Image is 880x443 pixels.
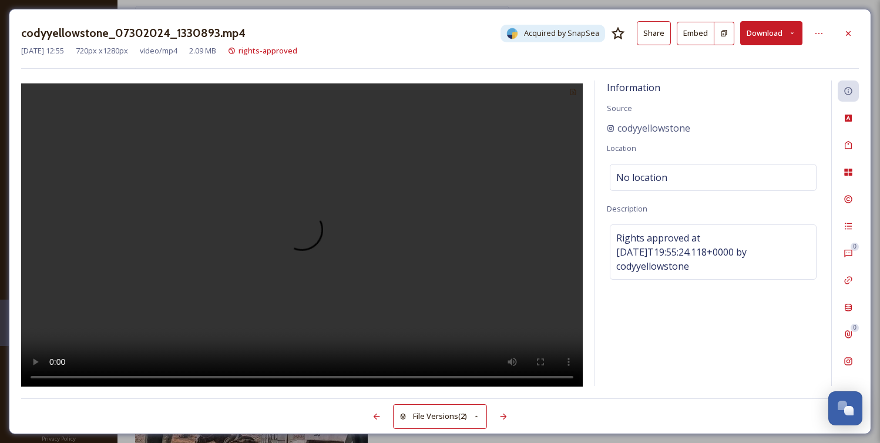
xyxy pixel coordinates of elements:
span: Information [607,81,660,94]
span: Rights approved at [DATE]T19:55:24.118+0000 by codyyellowstone [616,231,810,273]
span: 720 px x 1280 px [76,45,128,56]
button: Embed [677,22,714,45]
button: Share [637,21,671,45]
div: 0 [851,324,859,332]
button: Download [740,21,802,45]
span: Description [607,203,647,214]
span: Location [607,143,636,153]
a: codyyellowstone [607,121,690,135]
span: rights-approved [239,45,297,56]
span: Source [607,103,632,113]
span: Acquired by SnapSea [524,28,599,39]
span: codyyellowstone [617,121,690,135]
span: video/mp4 [140,45,177,56]
span: No location [616,170,667,184]
span: [DATE] 12:55 [21,45,64,56]
button: Open Chat [828,391,862,425]
span: 2.09 MB [189,45,216,56]
div: 0 [851,243,859,251]
img: snapsea-logo.png [506,28,518,39]
button: File Versions(2) [393,404,487,428]
h3: codyyellowstone_07302024_1330893.mp4 [21,25,246,42]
